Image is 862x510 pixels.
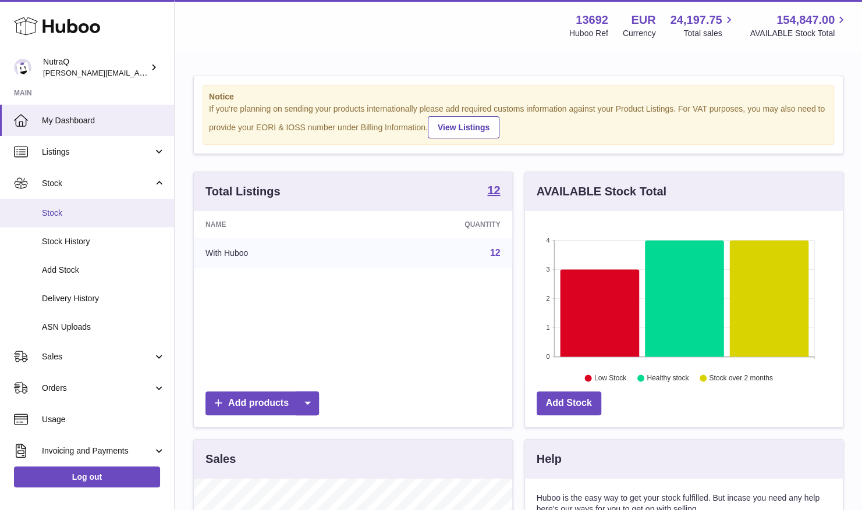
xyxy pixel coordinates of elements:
[683,28,735,39] span: Total sales
[546,266,549,273] text: 3
[42,351,153,362] span: Sales
[361,211,512,238] th: Quantity
[750,12,848,39] a: 154,847.00 AVAILABLE Stock Total
[194,211,361,238] th: Name
[576,12,608,28] strong: 13692
[42,445,153,456] span: Invoicing and Payments
[537,391,601,415] a: Add Stock
[205,391,319,415] a: Add products
[750,28,848,39] span: AVAILABLE Stock Total
[537,451,562,467] h3: Help
[670,12,722,28] span: 24,197.75
[42,293,165,304] span: Delivery History
[42,383,153,394] span: Orders
[42,147,153,158] span: Listings
[546,295,549,302] text: 2
[194,238,361,268] td: With Huboo
[42,115,165,126] span: My Dashboard
[43,56,148,79] div: NutraQ
[623,28,656,39] div: Currency
[42,208,165,219] span: Stock
[670,12,735,39] a: 24,197.75 Total sales
[546,324,549,331] text: 1
[14,59,31,76] img: vivek.pathiyath@nutraq.com
[537,184,666,199] h3: AVAILABLE Stock Total
[42,414,165,425] span: Usage
[42,265,165,276] span: Add Stock
[546,237,549,244] text: 4
[205,451,236,467] h3: Sales
[569,28,608,39] div: Huboo Ref
[42,178,153,189] span: Stock
[647,374,689,382] text: Healthy stock
[43,68,233,77] span: [PERSON_NAME][EMAIL_ADDRESS][DOMAIN_NAME]
[546,353,549,360] text: 0
[490,248,501,258] a: 12
[631,12,655,28] strong: EUR
[209,104,828,138] div: If you're planning on sending your products internationally please add required customs informati...
[205,184,281,199] h3: Total Listings
[14,466,160,487] a: Log out
[428,116,499,138] a: View Listings
[209,91,828,102] strong: Notice
[709,374,772,382] text: Stock over 2 months
[487,184,500,198] a: 12
[776,12,835,28] span: 154,847.00
[42,322,165,333] span: ASN Uploads
[487,184,500,196] strong: 12
[42,236,165,247] span: Stock History
[594,374,626,382] text: Low Stock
